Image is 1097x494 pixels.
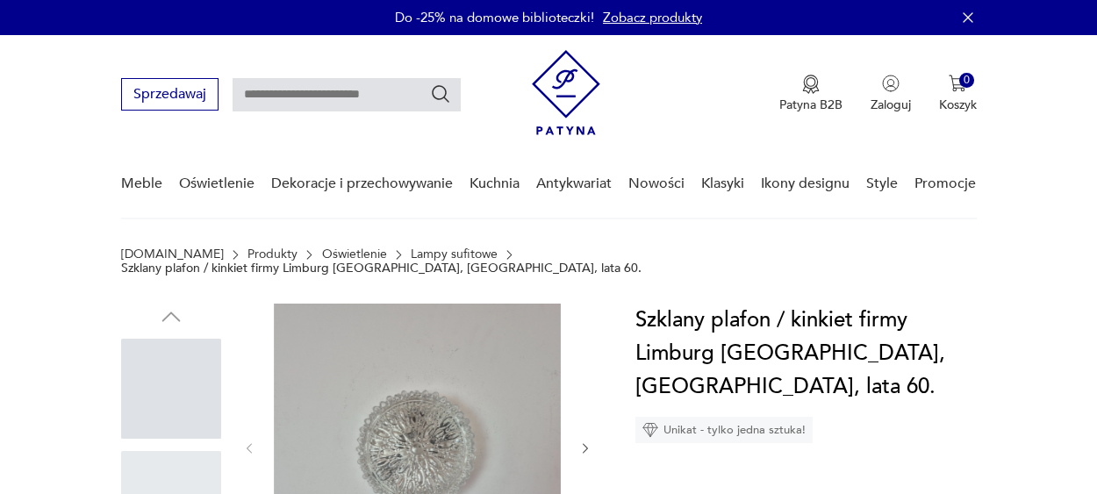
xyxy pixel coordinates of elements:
div: 0 [959,73,974,88]
a: Produkty [247,247,298,261]
button: Sprzedawaj [121,78,219,111]
p: Patyna B2B [779,97,842,113]
a: Nowości [628,150,685,218]
a: Promocje [914,150,976,218]
p: Szklany plafon / kinkiet firmy Limburg [GEOGRAPHIC_DATA], [GEOGRAPHIC_DATA], lata 60. [121,261,642,276]
a: Antykwariat [536,150,612,218]
a: Style [866,150,898,218]
a: Klasyki [701,150,744,218]
img: Ikona koszyka [949,75,966,92]
button: Patyna B2B [779,75,842,113]
a: Sprzedawaj [121,89,219,102]
img: Patyna - sklep z meblami i dekoracjami vintage [532,50,600,135]
a: Oświetlenie [322,247,387,261]
img: Ikona diamentu [642,422,658,438]
img: Ikona medalu [802,75,820,94]
img: Ikonka użytkownika [882,75,900,92]
h1: Szklany plafon / kinkiet firmy Limburg [GEOGRAPHIC_DATA], [GEOGRAPHIC_DATA], lata 60. [635,304,978,404]
button: 0Koszyk [939,75,977,113]
p: Koszyk [939,97,977,113]
p: Zaloguj [871,97,911,113]
a: Ikony designu [761,150,850,218]
button: Zaloguj [871,75,911,113]
a: Meble [121,150,162,218]
p: Do -25% na domowe biblioteczki! [395,9,594,26]
div: Unikat - tylko jedna sztuka! [635,417,813,443]
a: [DOMAIN_NAME] [121,247,224,261]
a: Lampy sufitowe [411,247,498,261]
a: Dekoracje i przechowywanie [271,150,453,218]
a: Zobacz produkty [603,9,702,26]
a: Oświetlenie [179,150,255,218]
a: Ikona medaluPatyna B2B [779,75,842,113]
button: Szukaj [430,83,451,104]
a: Kuchnia [470,150,520,218]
